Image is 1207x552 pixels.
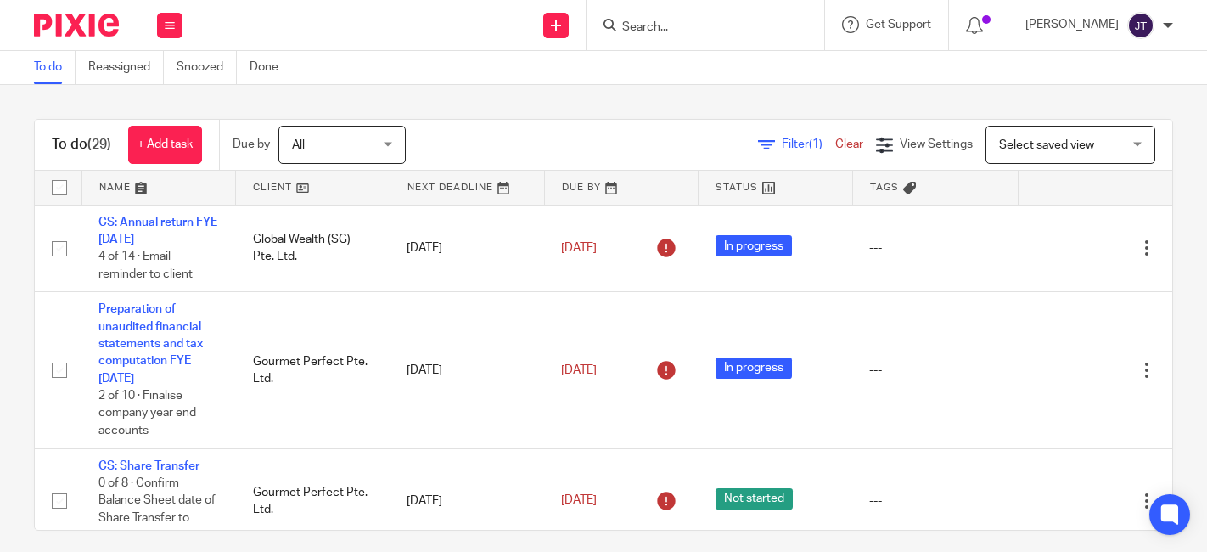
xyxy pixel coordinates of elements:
span: 2 of 10 · Finalise company year end accounts [98,390,196,437]
div: --- [869,362,1001,379]
td: Gourmet Perfect Pte. Ltd. [236,292,390,448]
span: 4 of 14 · Email reminder to client [98,251,193,280]
p: Due by [233,136,270,153]
span: View Settings [900,138,973,150]
span: Tags [870,183,899,192]
td: [DATE] [390,292,544,448]
span: [DATE] [561,242,597,254]
span: In progress [716,235,792,256]
td: Global Wealth (SG) Pte. Ltd. [236,205,390,292]
span: Select saved view [999,139,1094,151]
div: --- [869,493,1001,510]
div: --- [869,239,1001,256]
span: Not started [716,488,793,510]
a: CS: Annual return FYE [DATE] [98,217,217,245]
span: All [292,139,305,151]
h1: To do [52,136,111,154]
span: (29) [87,138,111,151]
img: svg%3E [1127,12,1154,39]
td: [DATE] [390,205,544,292]
a: + Add task [128,126,202,164]
a: Reassigned [88,51,164,84]
span: Filter [782,138,835,150]
a: CS: Share Transfer [98,460,199,472]
img: Pixie [34,14,119,37]
input: Search [620,20,773,36]
span: In progress [716,358,792,379]
a: To do [34,51,76,84]
span: Get Support [866,19,931,31]
span: 0 of 8 · Confirm Balance Sheet date of Share Transfer to compute Stamp Duty [98,477,216,542]
a: Clear [835,138,863,150]
a: Done [250,51,291,84]
a: Snoozed [177,51,237,84]
a: Preparation of unaudited financial statements and tax computation FYE [DATE] [98,303,203,384]
span: [DATE] [561,364,597,376]
p: [PERSON_NAME] [1025,16,1119,33]
span: (1) [809,138,822,150]
span: [DATE] [561,495,597,507]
